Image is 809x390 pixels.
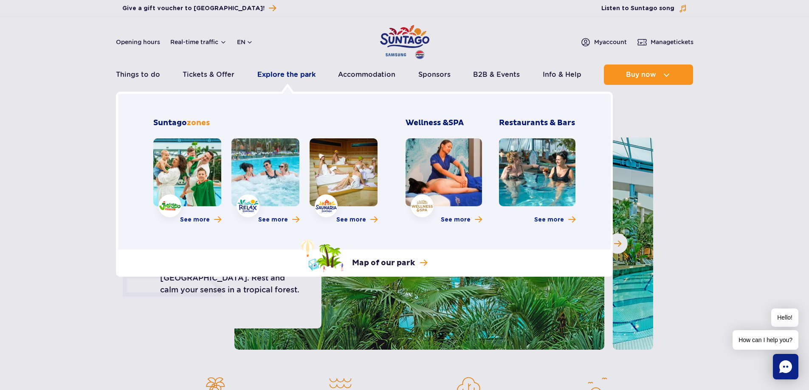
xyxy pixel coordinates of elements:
h3: Restaurants & Bars [499,118,575,128]
span: SPA [448,118,464,128]
a: More about Restaurants & Bars [534,216,575,224]
span: See more [180,216,210,224]
a: More about Jamango zone [180,216,221,224]
h3: Wellness & [406,118,482,128]
p: Map of our park [352,258,415,268]
span: See more [441,216,471,224]
a: Explore the park [257,65,316,85]
a: More about Wellness & SPA [441,216,482,224]
button: en [237,38,253,46]
a: Sponsors [418,65,451,85]
button: Buy now [604,65,693,85]
a: Map of our park [301,239,427,272]
a: More about Saunaria zone [336,216,378,224]
span: Hello! [771,309,798,327]
span: See more [534,216,564,224]
span: Manage tickets [651,38,693,46]
span: How can I help you? [733,330,798,350]
div: Chat [773,354,798,379]
button: Real-time traffic [170,39,227,45]
span: My account [594,38,627,46]
a: Info & Help [543,65,581,85]
h2: Suntago [153,118,378,128]
span: See more [258,216,288,224]
span: Buy now [626,71,656,79]
a: Opening hours [116,38,160,46]
a: Accommodation [338,65,395,85]
a: Things to do [116,65,160,85]
a: Tickets & Offer [183,65,234,85]
a: B2B & Events [473,65,520,85]
span: See more [336,216,366,224]
a: More about Relax zone [258,216,299,224]
a: Managetickets [637,37,693,47]
span: zones [187,118,210,128]
a: Myaccount [581,37,627,47]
